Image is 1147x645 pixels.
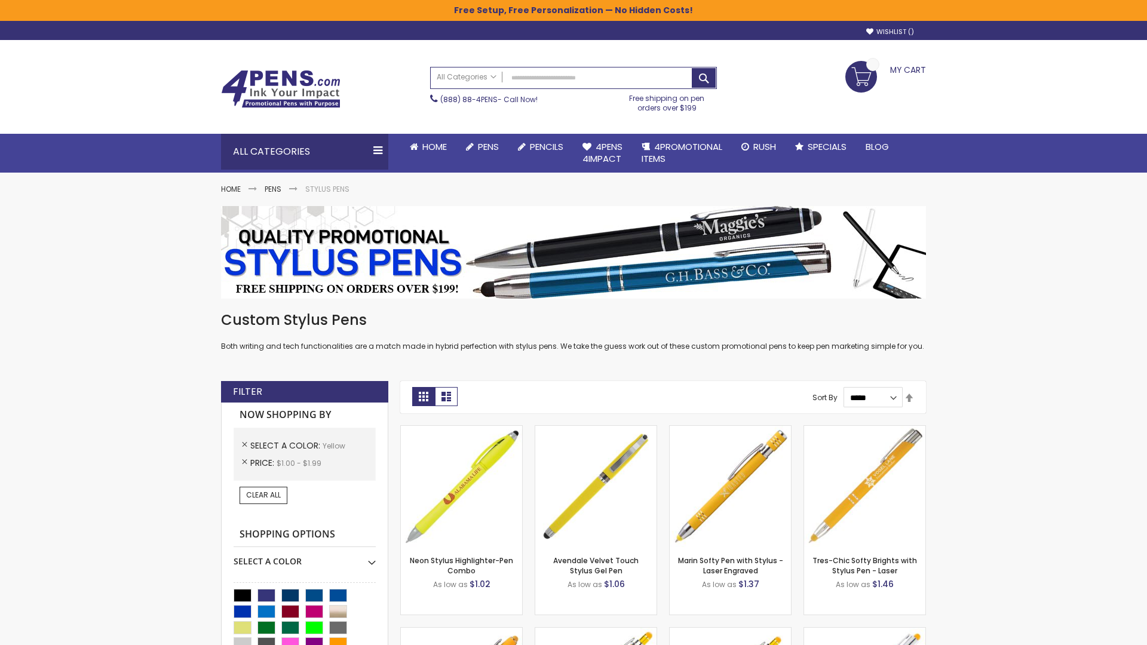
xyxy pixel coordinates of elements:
[872,578,894,590] span: $1.46
[812,392,838,403] label: Sort By
[753,140,776,153] span: Rush
[866,140,889,153] span: Blog
[670,426,791,547] img: Marin Softy Pen with Stylus - Laser Engraved-Yellow
[277,458,321,468] span: $1.00 - $1.99
[240,487,287,503] a: Clear All
[323,441,345,451] span: Yellow
[221,184,241,194] a: Home
[786,134,856,160] a: Specials
[604,578,625,590] span: $1.06
[401,425,522,435] a: Neon Stylus Highlighter-Pen Combo-Yellow
[221,70,341,108] img: 4Pens Custom Pens and Promotional Products
[440,94,538,105] span: - Call Now!
[804,426,925,547] img: Tres-Chic Softy Brights with Stylus Pen - Laser-Yellow
[234,522,376,548] strong: Shopping Options
[401,426,522,547] img: Neon Stylus Highlighter-Pen Combo-Yellow
[433,579,468,589] span: As low as
[250,440,323,451] span: Select A Color
[470,578,490,590] span: $1.02
[866,27,914,36] a: Wishlist
[431,67,502,87] a: All Categories
[808,140,847,153] span: Specials
[702,579,737,589] span: As low as
[678,555,783,575] a: Marin Softy Pen with Stylus - Laser Engraved
[422,140,447,153] span: Home
[265,184,281,194] a: Pens
[412,387,435,406] strong: Grid
[234,403,376,428] strong: Now Shopping by
[582,140,622,165] span: 4Pens 4impact
[305,184,349,194] strong: Stylus Pens
[401,627,522,637] a: Ellipse Softy Brights with Stylus Pen - Laser-Yellow
[553,555,639,575] a: Avendale Velvet Touch Stylus Gel Pen
[812,555,917,575] a: Tres-Chic Softy Brights with Stylus Pen - Laser
[234,547,376,567] div: Select A Color
[632,134,732,173] a: 4PROMOTIONALITEMS
[410,555,513,575] a: Neon Stylus Highlighter-Pen Combo
[535,627,657,637] a: Phoenix Softy Brights with Stylus Pen - Laser-Yellow
[617,89,717,113] div: Free shipping on pen orders over $199
[221,311,926,330] h1: Custom Stylus Pens
[437,72,496,82] span: All Categories
[836,579,870,589] span: As low as
[856,134,898,160] a: Blog
[670,627,791,637] a: Phoenix Softy Brights Gel with Stylus Pen - Laser-Yellow
[478,140,499,153] span: Pens
[670,425,791,435] a: Marin Softy Pen with Stylus - Laser Engraved-Yellow
[535,426,657,547] img: Avendale Velvet Touch Stylus Gel Pen-Yellow
[804,425,925,435] a: Tres-Chic Softy Brights with Stylus Pen - Laser-Yellow
[535,425,657,435] a: Avendale Velvet Touch Stylus Gel Pen-Yellow
[246,490,281,500] span: Clear All
[250,457,277,469] span: Price
[738,578,759,590] span: $1.37
[508,134,573,160] a: Pencils
[233,385,262,398] strong: Filter
[440,94,498,105] a: (888) 88-4PENS
[221,134,388,170] div: All Categories
[642,140,722,165] span: 4PROMOTIONAL ITEMS
[530,140,563,153] span: Pencils
[568,579,602,589] span: As low as
[804,627,925,637] a: Tres-Chic Softy with Stylus Top Pen - ColorJet-Yellow
[573,134,632,173] a: 4Pens4impact
[400,134,456,160] a: Home
[732,134,786,160] a: Rush
[221,206,926,299] img: Stylus Pens
[221,311,926,352] div: Both writing and tech functionalities are a match made in hybrid perfection with stylus pens. We ...
[456,134,508,160] a: Pens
